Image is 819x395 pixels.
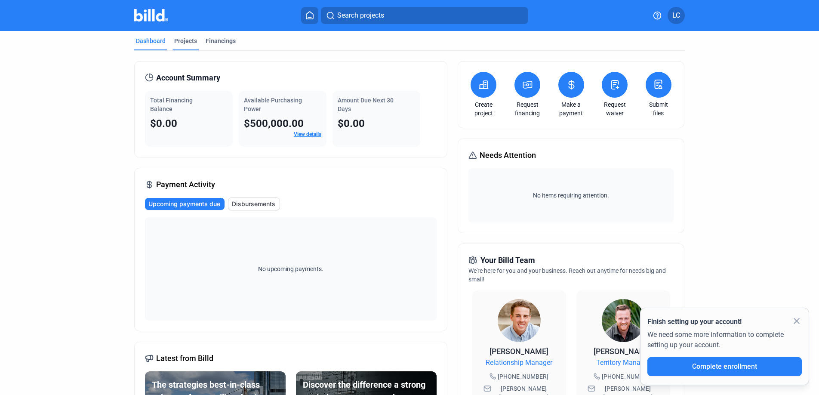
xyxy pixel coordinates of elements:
[647,357,802,376] button: Complete enrollment
[643,100,674,117] a: Submit files
[647,327,802,357] div: We need some more information to complete setting up your account.
[498,372,548,381] span: [PHONE_NUMBER]
[145,198,225,210] button: Upcoming payments due
[594,347,653,356] span: [PERSON_NAME]
[148,200,220,208] span: Upcoming payments due
[156,179,215,191] span: Payment Activity
[136,37,166,45] div: Dashboard
[791,316,802,326] mat-icon: close
[338,117,365,130] span: $0.00
[228,197,280,210] button: Disbursements
[692,362,757,370] span: Complete enrollment
[252,265,329,273] span: No upcoming payments.
[337,10,384,21] span: Search projects
[647,317,802,327] div: Finish setting up your account!
[321,7,528,24] button: Search projects
[596,358,650,368] span: Territory Manager
[480,254,535,266] span: Your Billd Team
[150,117,177,130] span: $0.00
[156,352,213,364] span: Latest from Billd
[150,97,193,112] span: Total Financing Balance
[472,191,670,200] span: No items requiring attention.
[512,100,542,117] a: Request financing
[602,299,645,342] img: Territory Manager
[134,9,168,22] img: Billd Company Logo
[556,100,586,117] a: Make a payment
[156,72,220,84] span: Account Summary
[490,347,548,356] span: [PERSON_NAME]
[468,267,666,283] span: We're here for you and your business. Reach out anytime for needs big and small!
[672,10,680,21] span: LC
[244,117,304,130] span: $500,000.00
[602,372,653,381] span: [PHONE_NUMBER]
[244,97,302,112] span: Available Purchasing Power
[498,299,541,342] img: Relationship Manager
[468,100,499,117] a: Create project
[174,37,197,45] div: Projects
[668,7,685,24] button: LC
[338,97,394,112] span: Amount Due Next 30 Days
[232,200,275,208] span: Disbursements
[600,100,630,117] a: Request waiver
[486,358,552,368] span: Relationship Manager
[480,149,536,161] span: Needs Attention
[206,37,236,45] div: Financings
[294,131,321,137] a: View details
